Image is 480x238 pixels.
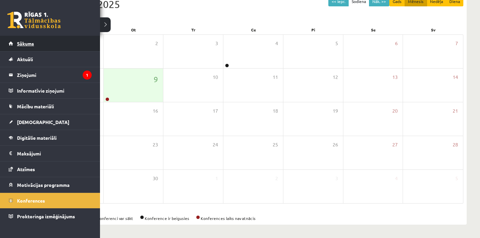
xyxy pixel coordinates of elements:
span: 20 [392,107,398,115]
a: Rīgas 1. Tālmācības vidusskola [7,12,61,28]
span: 26 [333,141,338,148]
div: Sv [403,25,463,34]
span: 5 [335,40,338,47]
span: 16 [153,107,158,115]
span: 4 [395,175,398,182]
span: 17 [213,107,218,115]
span: 3 [215,40,218,47]
i: 1 [83,71,92,80]
span: 11 [273,74,278,81]
span: [DEMOGRAPHIC_DATA] [17,119,69,125]
span: 19 [333,107,338,115]
span: 25 [273,141,278,148]
span: 28 [453,141,458,148]
a: Aktuāli [9,51,92,67]
span: Konferences [17,198,45,204]
a: Proktoringa izmēģinājums [9,209,92,224]
span: 23 [153,141,158,148]
span: Motivācijas programma [17,182,70,188]
span: 21 [453,107,458,115]
legend: Informatīvie ziņojumi [17,83,92,98]
span: 18 [273,107,278,115]
div: Tr [163,25,223,34]
span: 14 [453,74,458,81]
div: Ce [223,25,283,34]
span: 2 [155,40,158,47]
a: Konferences [9,193,92,208]
span: 27 [392,141,398,148]
span: 1 [215,175,218,182]
span: 4 [275,40,278,47]
div: Konference ir aktīva Konferenci var sākt Konference ir beigusies Konferences laiks nav atnācis [43,215,463,221]
a: Informatīvie ziņojumi [9,83,92,98]
span: Aktuāli [17,56,33,62]
span: 10 [213,74,218,81]
legend: Ziņojumi [17,67,92,83]
a: Maksājumi [9,146,92,161]
span: Atzīmes [17,166,35,172]
a: [DEMOGRAPHIC_DATA] [9,114,92,130]
div: Pi [283,25,343,34]
span: 9 [154,74,158,85]
span: 7 [455,40,458,47]
div: Se [343,25,403,34]
span: Mācību materiāli [17,103,54,109]
span: Digitālie materiāli [17,135,57,141]
a: Motivācijas programma [9,177,92,193]
span: 12 [333,74,338,81]
a: Digitālie materiāli [9,130,92,145]
span: 6 [395,40,398,47]
legend: Maksājumi [17,146,92,161]
a: Mācību materiāli [9,99,92,114]
span: 30 [153,175,158,182]
a: Sākums [9,36,92,51]
a: Atzīmes [9,161,92,177]
span: 13 [392,74,398,81]
span: 24 [213,141,218,148]
span: 5 [455,175,458,182]
span: 3 [335,175,338,182]
span: 2 [275,175,278,182]
span: Sākums [17,40,34,46]
span: Proktoringa izmēģinājums [17,213,75,219]
a: Ziņojumi1 [9,67,92,83]
div: Ot [103,25,163,34]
